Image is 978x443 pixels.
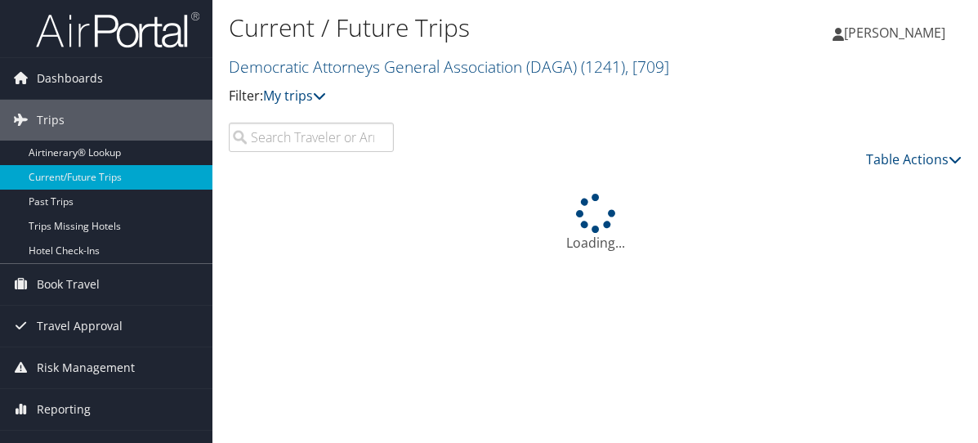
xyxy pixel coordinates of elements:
span: , [ 709 ] [625,56,669,78]
div: Loading... [229,194,962,253]
h1: Current / Future Trips [229,11,717,45]
a: Table Actions [866,150,962,168]
img: airportal-logo.png [36,11,199,49]
span: Travel Approval [37,306,123,347]
span: Reporting [37,389,91,430]
input: Search Traveler or Arrival City [229,123,394,152]
span: Dashboards [37,58,103,99]
a: My trips [263,87,326,105]
p: Filter: [229,86,717,107]
span: Trips [37,100,65,141]
span: ( 1241 ) [581,56,625,78]
span: Risk Management [37,347,135,388]
a: [PERSON_NAME] [833,8,962,57]
a: Democratic Attorneys General Association (DAGA) [229,56,669,78]
span: [PERSON_NAME] [844,24,945,42]
span: Book Travel [37,264,100,305]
